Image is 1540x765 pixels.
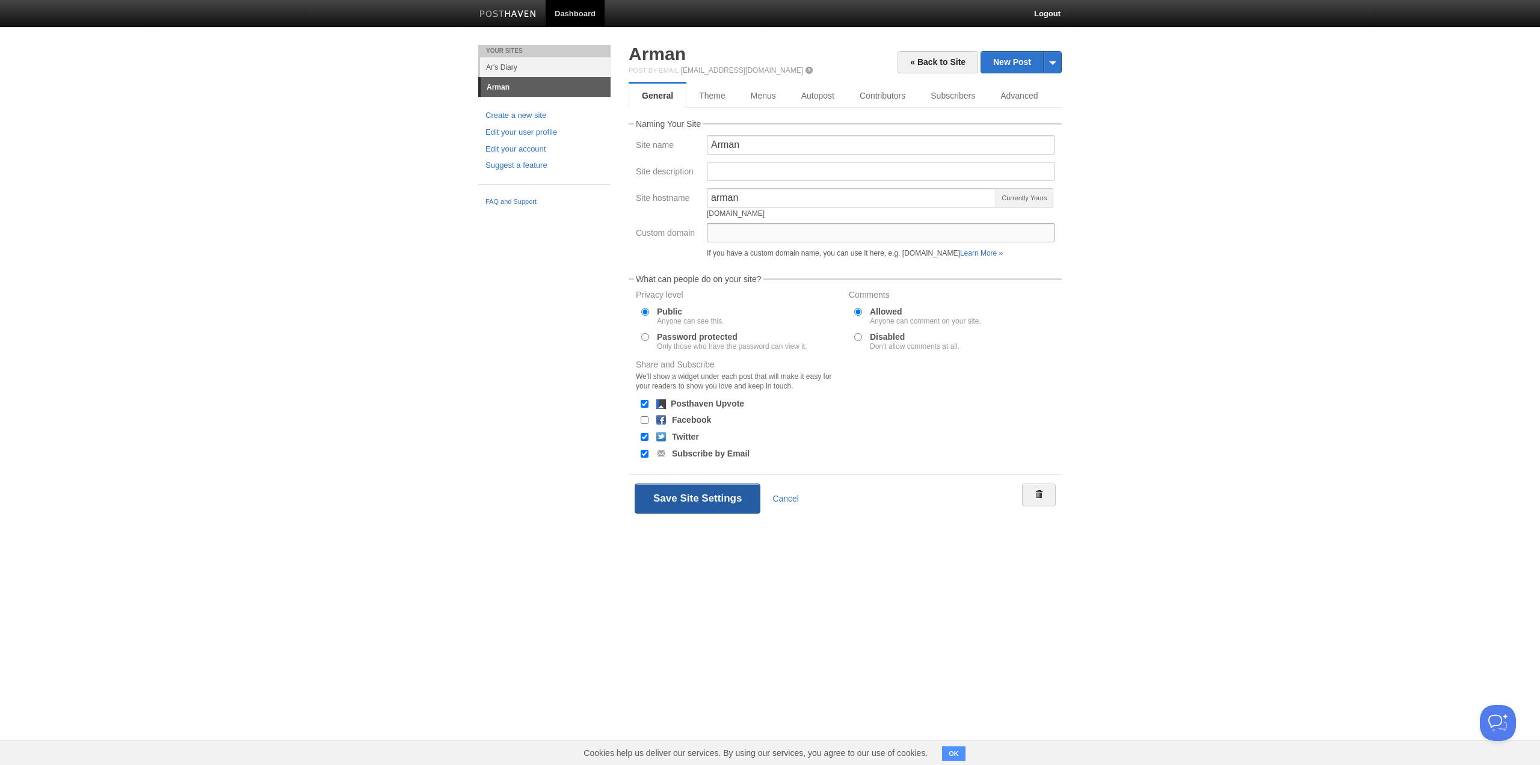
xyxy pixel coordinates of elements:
[485,159,603,172] a: Suggest a feature
[636,360,842,394] label: Share and Subscribe
[707,210,997,217] div: [DOMAIN_NAME]
[636,141,700,152] label: Site name
[485,197,603,207] a: FAQ and Support
[960,249,1003,257] a: Learn More »
[636,194,700,205] label: Site hostname
[672,432,699,441] label: Twitter
[870,318,981,325] div: Anyone can comment on your site.
[485,126,603,139] a: Edit your user profile
[629,84,686,108] a: General
[480,57,611,77] a: Ar's Diary
[996,188,1053,207] span: Currently Yours
[634,275,763,283] legend: What can people do on your site?
[898,51,978,73] a: « Back to Site
[657,333,807,350] label: Password protected
[981,52,1061,73] a: New Post
[656,432,666,441] img: twitter.png
[918,84,988,108] a: Subscribers
[671,399,744,408] label: Posthaven Upvote
[656,415,666,425] img: facebook.png
[635,484,760,514] button: Save Site Settings
[942,746,966,761] button: OK
[849,290,1055,302] label: Comments
[681,66,803,75] a: [EMAIL_ADDRESS][DOMAIN_NAME]
[485,143,603,156] a: Edit your account
[636,290,842,302] label: Privacy level
[847,84,918,108] a: Contributors
[629,67,679,74] span: Post by Email
[629,44,686,64] a: Arman
[988,84,1050,108] a: Advanced
[789,84,847,108] a: Autopost
[772,494,799,503] a: Cancel
[481,78,611,97] a: Arman
[672,416,711,424] label: Facebook
[707,250,1055,257] div: If you have a custom domain name, you can use it here, e.g. [DOMAIN_NAME]
[1480,705,1516,741] iframe: Help Scout Beacon - Open
[479,10,537,19] img: Posthaven-bar
[870,333,959,350] label: Disabled
[657,307,724,325] label: Public
[571,741,940,765] span: Cookies help us deliver our services. By using our services, you agree to our use of cookies.
[686,84,738,108] a: Theme
[870,307,981,325] label: Allowed
[870,343,959,350] div: Don't allow comments at all.
[657,343,807,350] div: Only those who have the password can view it.
[657,318,724,325] div: Anyone can see this.
[636,229,700,240] label: Custom domain
[672,449,750,458] label: Subscribe by Email
[478,45,611,57] li: Your Sites
[738,84,789,108] a: Menus
[636,372,842,391] div: We'll show a widget under each post that will make it easy for your readers to show you love and ...
[485,109,603,122] a: Create a new site
[634,120,703,128] legend: Naming Your Site
[636,167,700,179] label: Site description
